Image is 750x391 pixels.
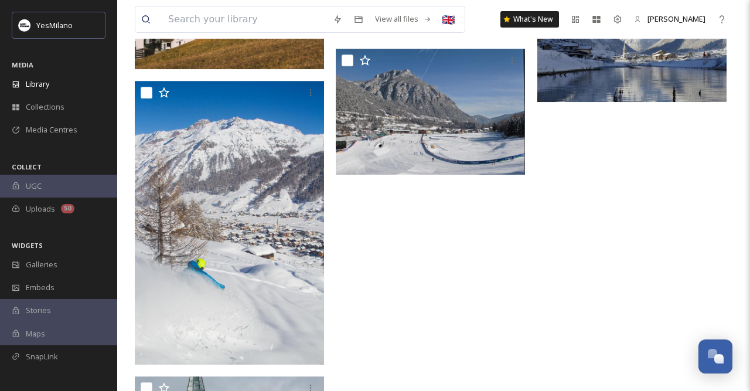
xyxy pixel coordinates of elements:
span: Stories [26,305,51,316]
span: Embeds [26,282,54,293]
div: 50 [61,204,74,213]
a: What's New [500,11,559,28]
span: Uploads [26,203,55,215]
button: Open Chat [698,339,732,373]
span: MEDIA [12,60,33,69]
span: Galleries [26,259,57,270]
span: COLLECT [12,162,42,171]
img: Livigno_2.jpg [135,80,324,365]
div: 🇬🇧 [438,9,459,30]
a: View all files [369,8,438,30]
span: Maps [26,328,45,339]
span: UGC [26,181,42,192]
img: Val di Fiemme.jpg [336,49,525,175]
img: Logo%20YesMilano%40150x.png [19,19,30,31]
span: Library [26,79,49,90]
span: Collections [26,101,64,113]
span: YesMilano [36,20,73,30]
input: Search your library [162,6,327,32]
span: Media Centres [26,124,77,135]
span: SnapLink [26,351,58,362]
span: [PERSON_NAME] [647,13,705,24]
span: WIDGETS [12,241,43,250]
a: [PERSON_NAME] [628,8,711,30]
